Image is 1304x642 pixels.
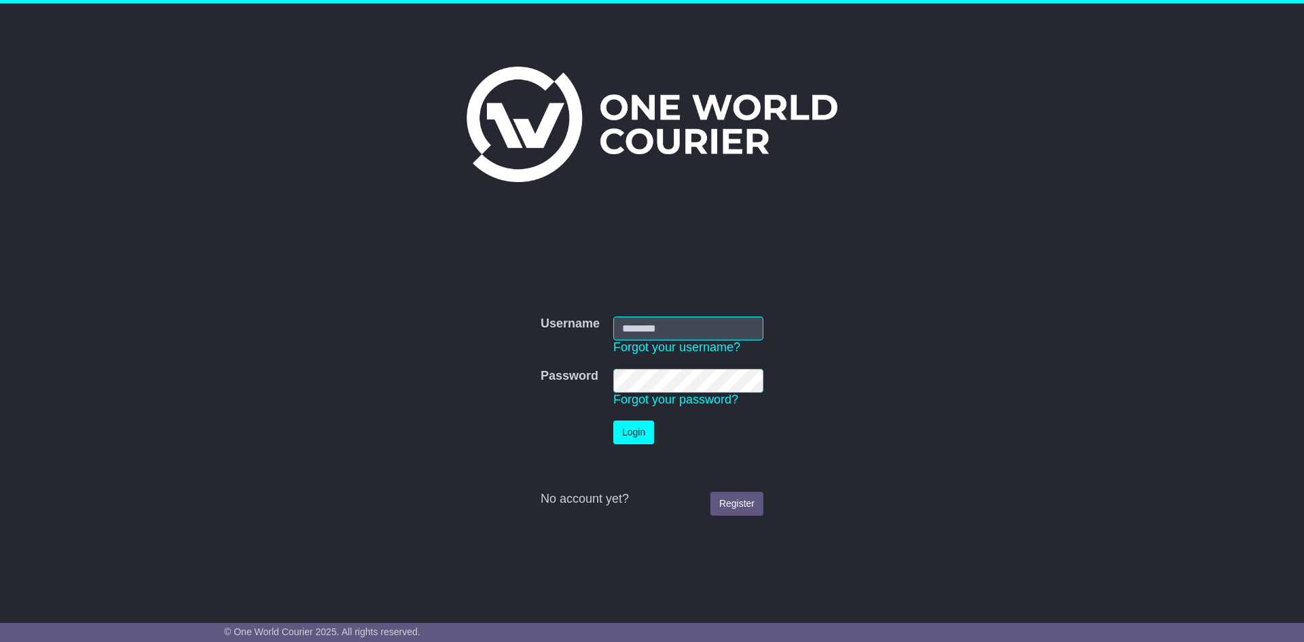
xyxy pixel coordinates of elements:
img: One World [467,67,837,182]
span: © One World Courier 2025. All rights reserved. [224,626,420,637]
a: Forgot your username? [613,340,740,354]
label: Username [541,317,600,332]
button: Login [613,421,654,444]
a: Register [710,492,763,516]
a: Forgot your password? [613,393,738,406]
label: Password [541,369,598,384]
div: No account yet? [541,492,763,507]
